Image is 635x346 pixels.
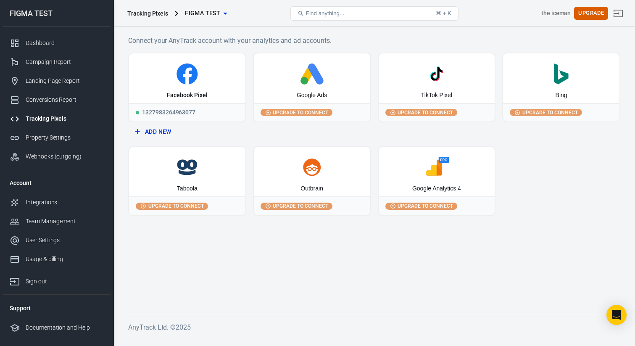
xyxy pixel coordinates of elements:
[26,39,104,48] div: Dashboard
[26,323,104,332] div: Documentation and Help
[253,146,371,216] button: OutbrainUpgrade to connect
[26,277,104,286] div: Sign out
[378,53,496,122] button: TikTok PixelUpgrade to connect
[436,10,451,16] div: ⌘ + K
[136,111,139,114] span: Running
[147,202,206,210] span: Upgrade to connect
[129,103,245,121] div: 1327983264963077
[396,109,455,116] span: Upgrade to connect
[253,53,371,122] button: Google AdsUpgrade to connect
[606,305,627,325] div: Open Intercom Messenger
[521,109,580,116] span: Upgrade to connect
[3,269,111,291] a: Sign out
[127,9,168,18] div: Tracking Pixels
[128,35,620,46] h6: Connect your AnyTrack account with your analytics and ad accounts.
[3,109,111,128] a: Tracking Pixels
[556,91,567,100] div: Bing
[3,173,111,193] li: Account
[378,146,496,216] button: Google Analytics 4Upgrade to connect
[26,95,104,104] div: Conversions Report
[26,152,104,161] div: Webhooks (outgoing)
[185,8,220,18] span: FIGMA TEST
[541,9,571,18] div: Account id: JmPUGmOR
[128,322,620,333] h6: AnyTrack Ltd. © 2025
[177,185,198,193] div: Taboola
[3,90,111,109] a: Conversions Report
[421,91,452,100] div: TikTok Pixel
[608,3,628,24] a: Sign out
[290,6,458,21] button: Find anything...⌘ + K
[26,198,104,207] div: Integrations
[128,146,246,216] button: TaboolaUpgrade to connect
[26,58,104,66] div: Campaign Report
[3,147,111,166] a: Webhooks (outgoing)
[3,71,111,90] a: Landing Page Report
[412,185,461,193] div: Google Analytics 4
[26,114,104,123] div: Tracking Pixels
[502,53,620,122] button: BingUpgrade to connect
[26,217,104,226] div: Team Management
[3,34,111,53] a: Dashboard
[167,91,207,100] div: Facebook Pixel
[3,212,111,231] a: Team Management
[26,255,104,264] div: Usage & billing
[3,128,111,147] a: Property Settings
[297,91,327,100] div: Google Ads
[300,185,323,193] div: Outbrain
[26,77,104,85] div: Landing Page Report
[3,10,111,17] div: FIGMA TEST
[271,202,330,210] span: Upgrade to connect
[132,124,243,140] button: Add New
[271,109,330,116] span: Upgrade to connect
[3,231,111,250] a: User Settings
[574,7,608,20] button: Upgrade
[306,10,344,16] span: Find anything...
[26,236,104,245] div: User Settings
[3,53,111,71] a: Campaign Report
[396,202,455,210] span: Upgrade to connect
[3,298,111,318] li: Support
[182,5,230,21] button: FIGMA TEST
[3,250,111,269] a: Usage & billing
[3,193,111,212] a: Integrations
[26,133,104,142] div: Property Settings
[128,53,246,122] a: Facebook PixelRunning1327983264963077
